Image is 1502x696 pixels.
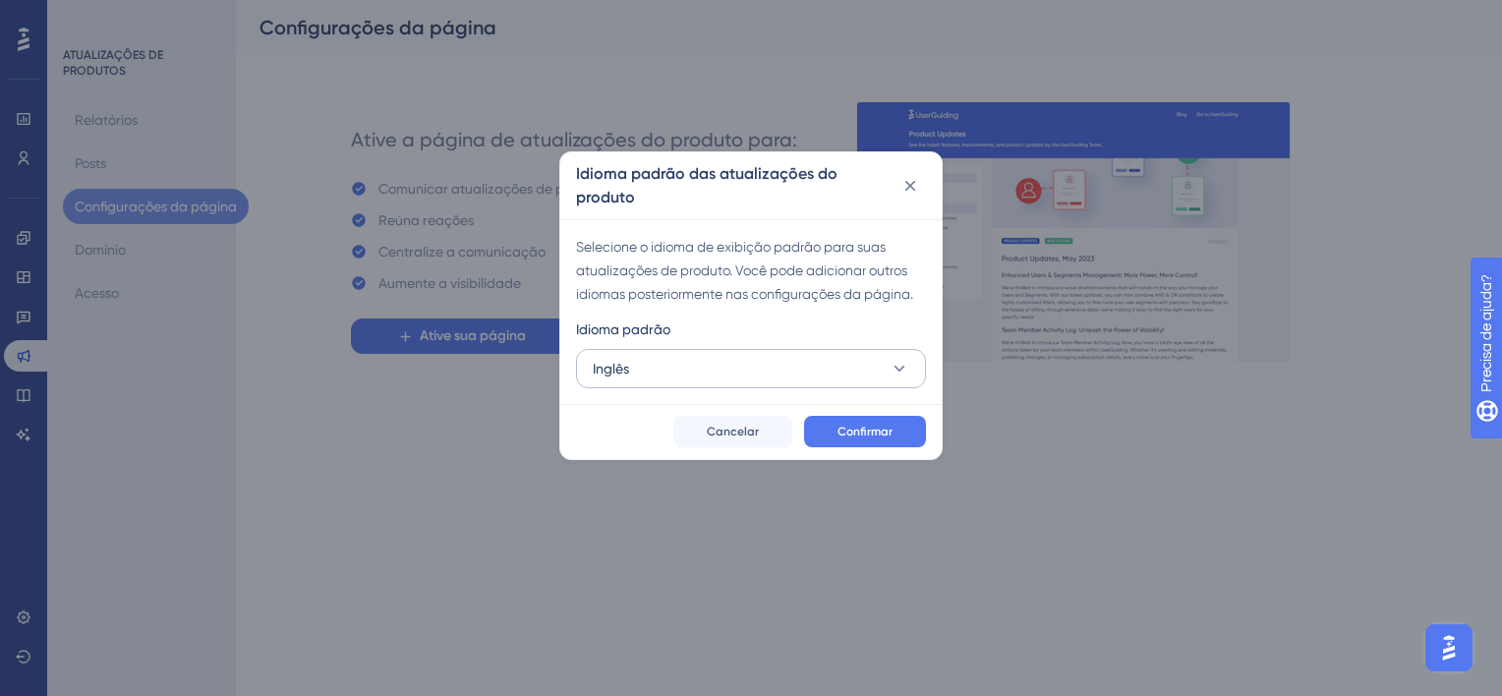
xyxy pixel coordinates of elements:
[1419,618,1478,677] iframe: UserGuiding AI Assistant Launcher
[838,424,893,439] span: Confirmar
[46,5,164,29] span: Precisa de ajuda?
[593,357,629,380] span: Inglês
[576,235,926,306] div: Selecione o idioma de exibição padrão para suas atualizações de produto. Você pode adicionar outr...
[707,424,759,439] span: Cancelar
[576,162,895,209] h2: Idioma padrão das atualizações do produto
[576,318,670,341] span: Idioma padrão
